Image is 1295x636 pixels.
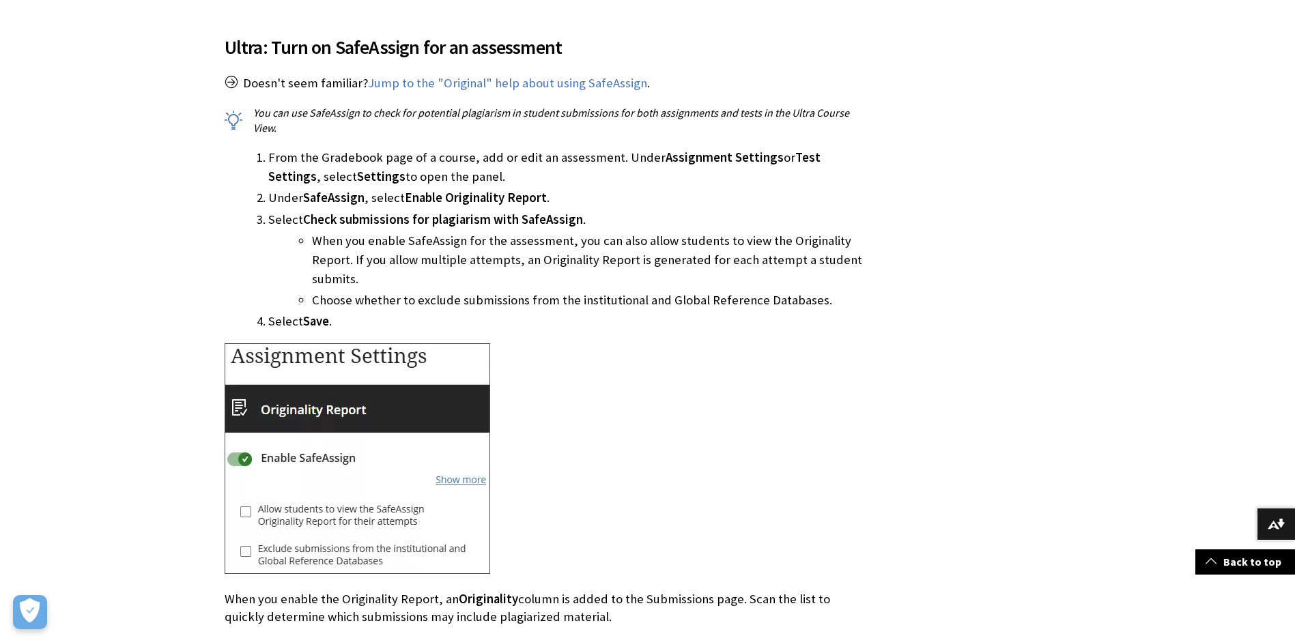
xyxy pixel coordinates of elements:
li: Select . [268,210,869,310]
a: Back to top [1195,549,1295,575]
span: Originality [459,591,518,607]
li: Choose whether to exclude submissions from the institutional and Global Reference Databases. [312,291,869,310]
span: Assignment Settings [666,149,784,165]
button: Open Preferences [13,595,47,629]
span: Ultra: Turn on SafeAssign for an assessment [225,33,869,61]
img: SafeAssign panel, with Enable SafeAssign selected [225,343,490,574]
span: Check submissions for plagiarism with SafeAssign [303,212,583,227]
li: Select . [268,312,869,331]
li: When you enable SafeAssign for the assessment, you can also allow students to view the Originalit... [312,231,869,289]
li: Under , select . [268,188,869,207]
li: From the Gradebook page of a course, add or edit an assessment. Under or , select to open the panel. [268,148,869,186]
span: SafeAssign [303,190,365,205]
span: Enable Originality Report [405,190,547,205]
a: Jump to the "Original" help about using SafeAssign [368,75,647,91]
p: You can use SafeAssign to check for potential plagiarism in student submissions for both assignme... [225,105,869,136]
span: Save [303,313,329,329]
p: When you enable the Originality Report, an column is added to the Submissions page. Scan the list... [225,590,869,626]
span: Settings [357,169,405,184]
p: Doesn't seem familiar? . [225,74,869,92]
